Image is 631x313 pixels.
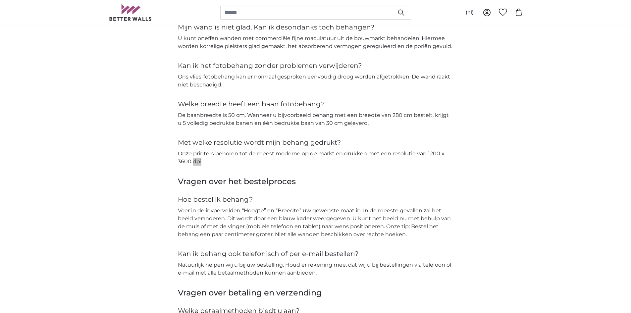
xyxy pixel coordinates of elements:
h3: Vragen over betaling en verzending [178,287,453,298]
h4: Kan ik het fotobehang zonder problemen verwijderen? [178,61,453,70]
h3: Vragen over het bestelproces [178,176,453,187]
h4: Mijn wand is niet glad. Kan ik desondanks toch behangen? [178,23,453,32]
h4: Hoe bestel ik behang? [178,195,453,204]
p: Natuurlijk helpen wij u bij uw bestelling. Houd er rekening mee, dat wij u bij bestellingen via t... [178,261,453,277]
p: Onze printers behoren tot de meest moderne op de markt en drukken met een resolutie van 1200 x 36... [178,150,453,166]
p: De baanbreedte is 50 cm. Wanneer u bijvoorbeeld behang met een breedte van 280 cm bestelt, krijgt... [178,111,453,127]
h4: Welke breedte heeft een baan fotobehang? [178,99,453,109]
h4: Kan ik behang ook telefonisch of per e-mail bestellen? [178,249,453,258]
p: Ons vlies-fotobehang kan er normaal gesproken eenvoudig droog worden afgetrokken. De wand raakt n... [178,73,453,89]
button: (nl) [460,7,479,19]
p: Voer in de invoervelden “Hoogte” en “Breedte” uw gewenste maat in. In de meeste gevallen zal het ... [178,207,453,238]
p: U kunt oneffen wanden met commerciële fijne maculatuur uit de bouwmarkt behandelen. Hiermee worde... [178,34,453,50]
h4: Met welke resolutie wordt mijn behang gedrukt? [178,138,453,147]
img: Betterwalls [109,4,152,21]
